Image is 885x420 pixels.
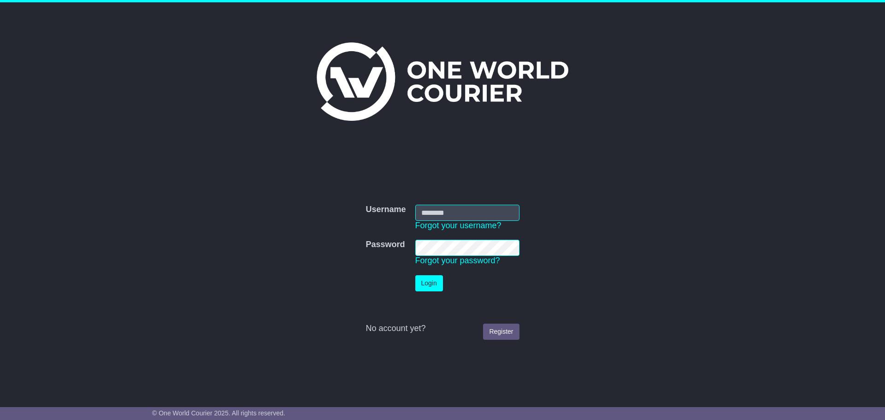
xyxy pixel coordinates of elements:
div: No account yet? [366,324,519,334]
a: Forgot your password? [415,256,500,265]
img: One World [317,42,568,121]
button: Login [415,275,443,291]
span: © One World Courier 2025. All rights reserved. [152,409,285,417]
a: Register [483,324,519,340]
label: Password [366,240,405,250]
label: Username [366,205,406,215]
a: Forgot your username? [415,221,501,230]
